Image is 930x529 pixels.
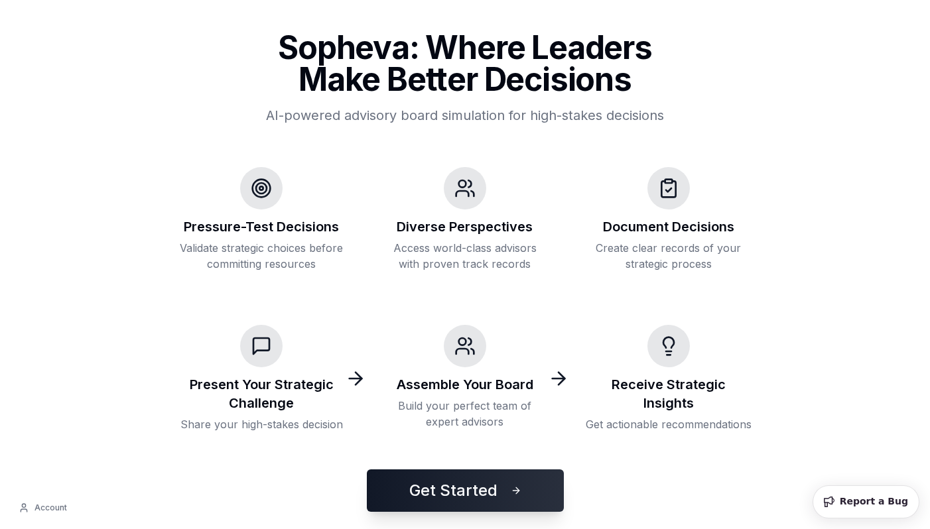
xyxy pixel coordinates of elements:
[397,375,533,394] h3: Assemble Your Board
[603,217,734,236] h3: Document Decisions
[11,497,75,518] button: Account
[397,217,533,236] h3: Diverse Perspectives
[382,398,549,430] p: Build your perfect team of expert advisors
[367,469,564,512] button: Get Started
[242,106,688,125] p: AI-powered advisory board simulation for high-stakes decisions
[382,240,549,272] p: Access world-class advisors with proven track records
[242,32,688,95] h1: Sopheva: Where Leaders Make Better Decisions
[178,375,345,412] h3: Present Your Strategic Challenge
[178,240,345,272] p: Validate strategic choices before committing resources
[585,375,752,412] h3: Receive Strategic Insights
[585,240,752,272] p: Create clear records of your strategic process
[184,217,339,236] h3: Pressure-Test Decisions
[34,502,67,513] span: Account
[180,416,343,432] p: Share your high-stakes decision
[586,416,752,432] p: Get actionable recommendations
